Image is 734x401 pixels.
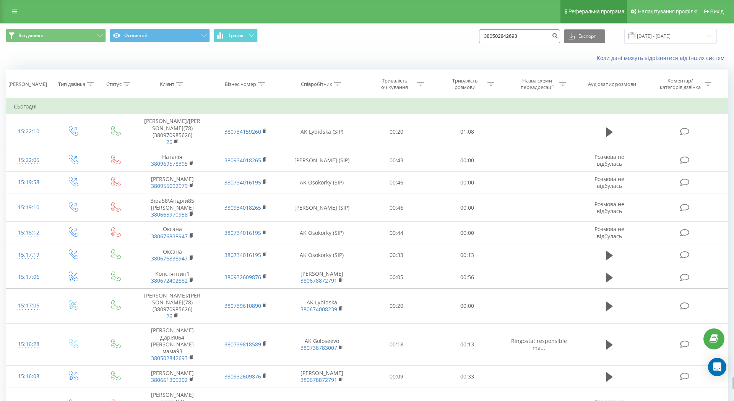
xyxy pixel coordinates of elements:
span: Ringostat responsible ma... [511,337,567,351]
span: Розмова не відбулась [594,153,624,167]
div: 15:19:10 [14,200,44,215]
td: AK Lybidska (SIP) [282,114,361,149]
a: 380739610890 [224,302,261,309]
td: 01:08 [432,114,502,149]
td: 00:13 [432,323,502,365]
div: Бізнес номер [225,81,256,87]
td: Наталія [136,149,209,171]
span: Розмова не відбулась [594,175,624,189]
td: AK Osokorky (SIP) [282,244,361,266]
div: 15:18:12 [14,225,44,240]
a: 380934018265 [224,157,261,164]
span: Розмова не відбулась [594,200,624,215]
td: Віра58\Андрій85 [PERSON_NAME] [136,194,209,222]
div: Співробітник [301,81,332,87]
td: [PERSON_NAME]/[PERSON_NAME](78) (380970985626) [136,288,209,323]
td: 00:18 [361,323,432,365]
span: Розмова не відбулась [594,225,624,239]
td: 00:56 [432,266,502,288]
div: 15:22:10 [14,124,44,139]
a: 26 [166,312,172,320]
div: 15:17:06 [14,298,44,313]
a: 26 [166,138,172,146]
td: 00:00 [432,149,502,171]
div: Тривалість очікування [374,78,415,91]
div: 15:16:08 [14,369,44,384]
a: 380676838947 [151,255,188,262]
span: Вихід [710,8,724,15]
button: Експорт [564,29,605,43]
div: Open Intercom Messenger [708,358,726,376]
div: Назва схеми переадресації [516,78,557,91]
input: Пошук за номером [479,29,560,43]
td: [PERSON_NAME]/[PERSON_NAME](78) (380970985626) [136,114,209,149]
a: 380678872791 [300,376,337,383]
a: 380734016195 [224,229,261,236]
a: 380674008239 [300,306,337,313]
a: 380678872791 [300,277,337,284]
td: AK Goloseevo [282,323,361,365]
a: 380934018265 [224,204,261,211]
td: AK Osokorky (SIP) [282,222,361,244]
div: 15:19:58 [14,175,44,190]
button: Основний [110,29,210,42]
td: [PERSON_NAME] Дарія064 [PERSON_NAME] мама93 [136,323,209,365]
td: 00:46 [361,194,432,222]
button: Графік [214,29,258,42]
span: Налаштування профілю [638,8,697,15]
div: 15:16:28 [14,337,44,352]
td: [PERSON_NAME] (SIP) [282,194,361,222]
button: Всі дзвінки [6,29,106,42]
div: [PERSON_NAME] [8,81,47,87]
div: Клієнт [160,81,174,87]
a: 380672402882 [151,277,188,284]
a: 380955092979 [151,182,188,189]
a: 380738783007 [300,344,337,351]
td: 00:44 [361,222,432,244]
td: AK Lybidska [282,288,361,323]
span: Графік [229,33,244,38]
a: 380969578395 [151,160,188,167]
a: 380734016195 [224,179,261,186]
td: 00:00 [432,222,502,244]
div: Тривалість розмови [445,78,486,91]
a: 380665970958 [151,211,188,218]
div: Коментар/категорія дзвінка [658,78,703,91]
td: [PERSON_NAME] (SIP) [282,149,361,171]
div: Аудіозапис розмови [588,81,636,87]
td: [PERSON_NAME] [136,171,209,194]
div: Статус [106,81,122,87]
td: 00:00 [432,194,502,222]
td: [PERSON_NAME] [136,365,209,388]
a: 380739818589 [224,341,261,348]
div: 15:17:06 [14,270,44,285]
span: Реферальна програма [568,8,625,15]
div: 15:17:19 [14,247,44,262]
a: 380661309202 [151,376,188,383]
a: 380734016195 [224,251,261,259]
span: Всі дзвінки [18,32,44,39]
td: 00:46 [361,171,432,194]
td: Оксана [136,222,209,244]
div: 15:22:05 [14,153,44,168]
td: [PERSON_NAME] [282,365,361,388]
td: AK Osokorky (SIP) [282,171,361,194]
td: Констянтин1 [136,266,209,288]
td: 00:20 [361,288,432,323]
a: 380932609876 [224,373,261,380]
td: 00:00 [432,171,502,194]
a: 380502842693 [151,354,188,362]
a: 380932609876 [224,273,261,281]
a: Коли дані можуть відрізнятися вiд інших систем [597,54,728,61]
div: Тип дзвінка [58,81,85,87]
td: 00:05 [361,266,432,288]
a: 380734159260 [224,128,261,135]
td: 00:09 [361,365,432,388]
td: Оксана [136,244,209,266]
a: 380676838947 [151,233,188,240]
td: [PERSON_NAME] [282,266,361,288]
td: 00:13 [432,244,502,266]
td: 00:43 [361,149,432,171]
td: 00:33 [432,365,502,388]
td: 00:33 [361,244,432,266]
